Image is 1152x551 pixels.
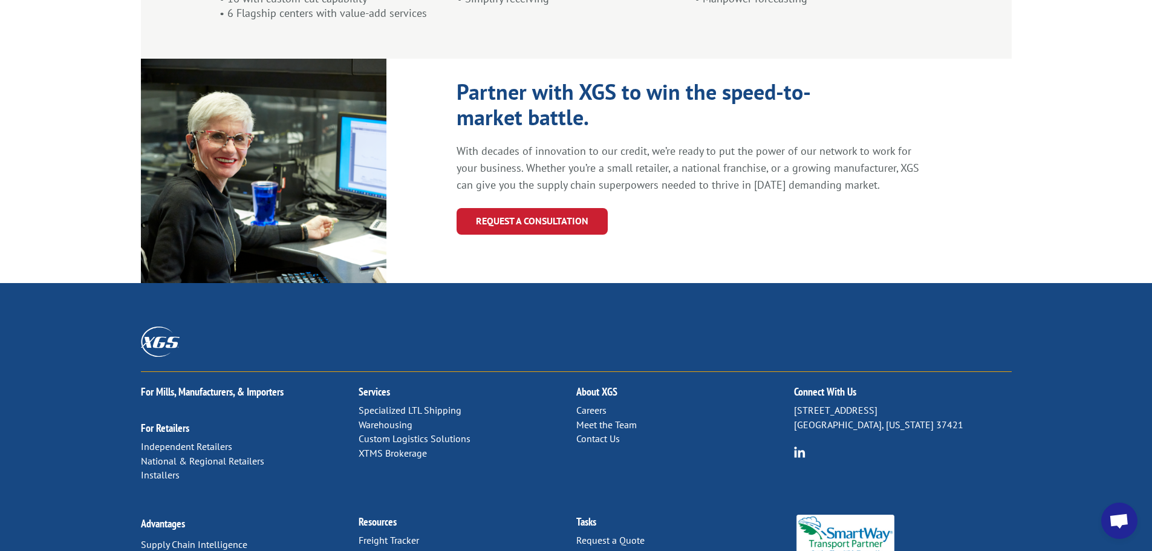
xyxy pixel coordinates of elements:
a: Custom Logistics Solutions [359,432,470,445]
img: group-6 [794,446,805,458]
a: Careers [576,404,607,416]
a: Meet the Team [576,419,637,431]
a: Open chat [1101,503,1137,539]
p: [STREET_ADDRESS] [GEOGRAPHIC_DATA], [US_STATE] 37421 [794,403,1012,432]
a: Installers [141,469,180,481]
a: For Retailers [141,421,189,435]
p: With decades of innovation to our credit, we’re ready to put the power of our network to work for... [457,143,935,194]
a: Resources [359,515,397,529]
a: Independent Retailers [141,440,232,452]
a: Services [359,385,390,399]
a: REQUEST A CONSULTATION [457,208,608,234]
a: About XGS [576,385,617,399]
a: Freight Tracker [359,534,419,546]
h2: Tasks [576,517,794,533]
img: XGS_Expert_Consultant [141,59,386,283]
img: XGS_Logos_ALL_2024_All_White [141,327,180,356]
a: Request a Quote [576,534,645,546]
a: For Mills, Manufacturers, & Importers [141,385,284,399]
a: Contact Us [576,432,620,445]
a: National & Regional Retailers [141,455,264,467]
a: Supply Chain Intelligence [141,538,247,550]
h2: Connect With Us [794,386,1012,403]
h1: Partner with XGS to win the speed-to-market battle. [457,79,868,136]
a: Advantages [141,517,185,530]
a: XTMS Brokerage [359,447,427,459]
a: Specialized LTL Shipping [359,404,461,416]
a: Warehousing [359,419,412,431]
